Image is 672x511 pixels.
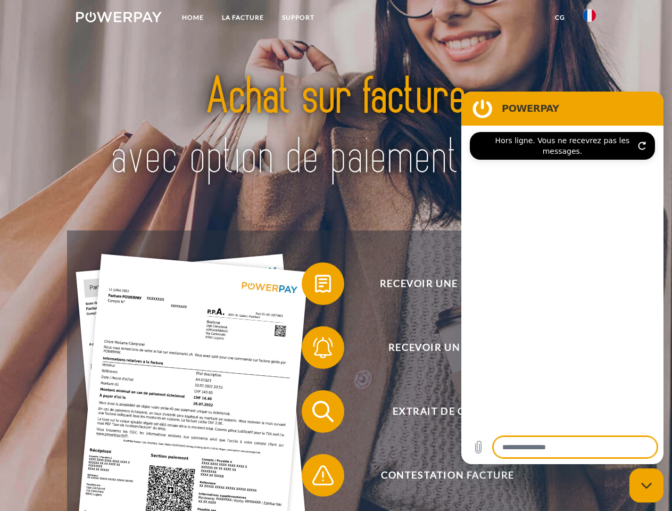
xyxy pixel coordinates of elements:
[302,262,578,305] button: Recevoir une facture ?
[310,334,336,361] img: qb_bell.svg
[302,454,578,497] button: Contestation Facture
[317,326,578,369] span: Recevoir un rappel?
[461,92,663,464] iframe: Fenêtre de messagerie
[310,462,336,489] img: qb_warning.svg
[310,270,336,297] img: qb_bill.svg
[583,9,596,22] img: fr
[76,12,162,22] img: logo-powerpay-white.svg
[317,262,578,305] span: Recevoir une facture ?
[629,468,663,502] iframe: Bouton de lancement de la fenêtre de messagerie, conversation en cours
[173,8,213,27] a: Home
[310,398,336,425] img: qb_search.svg
[317,390,578,433] span: Extrait de compte
[102,51,570,204] img: title-powerpay_fr.svg
[213,8,273,27] a: LA FACTURE
[302,326,578,369] button: Recevoir un rappel?
[302,390,578,433] button: Extrait de compte
[317,454,578,497] span: Contestation Facture
[273,8,323,27] a: Support
[546,8,574,27] a: CG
